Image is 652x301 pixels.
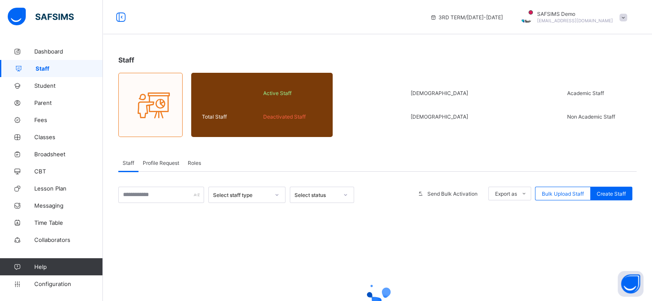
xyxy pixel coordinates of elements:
[430,14,503,21] span: session/term information
[597,191,626,197] span: Create Staff
[411,90,472,96] span: [DEMOGRAPHIC_DATA]
[34,48,103,55] span: Dashboard
[34,202,103,209] span: Messaging
[34,219,103,226] span: Time Table
[294,192,338,198] div: Select status
[34,263,102,270] span: Help
[123,160,134,166] span: Staff
[411,113,472,120] span: [DEMOGRAPHIC_DATA]
[34,280,102,287] span: Configuration
[537,18,613,23] span: [EMAIL_ADDRESS][DOMAIN_NAME]
[34,134,103,140] span: Classes
[537,11,613,17] span: SAFSIMS Demo
[34,185,103,192] span: Lesson Plan
[567,90,622,96] span: Academic Staff
[618,271,643,297] button: Open asap
[542,191,584,197] span: Bulk Upload Staff
[213,192,270,198] div: Select staff type
[188,160,201,166] span: Roles
[427,191,478,197] span: Send Bulk Activation
[263,113,322,120] span: Deactivated Staff
[34,116,103,123] span: Fees
[34,168,103,175] span: CBT
[511,10,631,24] div: SAFSIMSDemo
[263,90,322,96] span: Active Staff
[8,8,74,26] img: safsims
[36,65,103,72] span: Staff
[495,191,517,197] span: Export as
[200,111,261,122] div: Total Staff
[34,151,103,158] span: Broadsheet
[34,82,103,89] span: Student
[118,56,134,64] span: Staff
[567,113,622,120] span: Non Academic Staff
[34,99,103,106] span: Parent
[34,236,103,243] span: Collaborators
[143,160,179,166] span: Profile Request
